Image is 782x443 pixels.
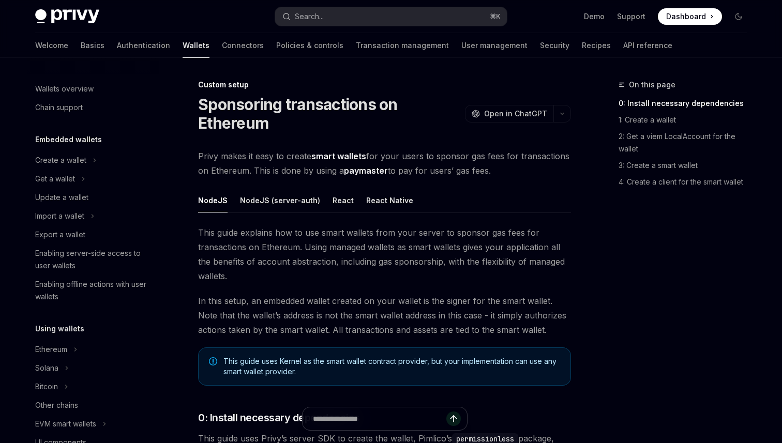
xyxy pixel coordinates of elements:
[35,362,58,374] div: Solana
[198,294,571,337] span: In this setup, an embedded wallet created on your wallet is the signer for the smart wallet. Note...
[35,33,68,58] a: Welcome
[311,151,366,161] strong: smart wallets
[35,191,88,204] div: Update a wallet
[490,12,501,21] span: ⌘ K
[35,247,153,272] div: Enabling server-side access to user wallets
[35,83,94,95] div: Wallets overview
[35,228,85,241] div: Export a wallet
[35,133,102,146] h5: Embedded wallets
[35,101,83,114] div: Chain support
[27,80,159,98] a: Wallets overview
[35,278,153,303] div: Enabling offline actions with user wallets
[582,33,611,58] a: Recipes
[344,165,388,176] a: paymaster
[27,396,159,415] a: Other chains
[35,399,78,411] div: Other chains
[240,188,320,212] button: NodeJS (server-auth)
[35,418,96,430] div: EVM smart wallets
[81,33,104,58] a: Basics
[223,356,560,377] span: This guide uses Kernel as the smart wallet contract provider, but your implementation can use any...
[27,98,159,117] a: Chain support
[333,188,354,212] button: React
[198,225,571,283] span: This guide explains how to use smart wallets from your server to sponsor gas fees for transaction...
[27,188,159,207] a: Update a wallet
[35,380,58,393] div: Bitcoin
[629,79,675,91] span: On this page
[183,33,209,58] a: Wallets
[584,11,605,22] a: Demo
[198,80,571,90] div: Custom setup
[446,411,461,426] button: Send message
[617,11,645,22] a: Support
[117,33,170,58] a: Authentication
[35,210,84,222] div: Import a wallet
[295,10,324,23] div: Search...
[198,188,228,212] button: NodeJS
[27,275,159,306] a: Enabling offline actions with user wallets
[623,33,672,58] a: API reference
[35,154,86,166] div: Create a wallet
[619,174,755,190] a: 4: Create a client for the smart wallet
[619,112,755,128] a: 1: Create a wallet
[730,8,747,25] button: Toggle dark mode
[198,95,461,132] h1: Sponsoring transactions on Ethereum
[461,33,528,58] a: User management
[356,33,449,58] a: Transaction management
[222,33,264,58] a: Connectors
[35,173,75,185] div: Get a wallet
[27,225,159,244] a: Export a wallet
[27,244,159,275] a: Enabling server-side access to user wallets
[35,343,67,356] div: Ethereum
[619,128,755,157] a: 2: Get a viem LocalAccount for the wallet
[198,149,571,178] span: Privy makes it easy to create for your users to sponsor gas fees for transactions on Ethereum. Th...
[366,188,413,212] button: React Native
[540,33,569,58] a: Security
[209,357,217,365] svg: Note
[276,33,343,58] a: Policies & controls
[619,157,755,174] a: 3: Create a smart wallet
[666,11,706,22] span: Dashboard
[35,323,84,335] h5: Using wallets
[35,9,99,24] img: dark logo
[658,8,722,25] a: Dashboard
[465,105,553,123] button: Open in ChatGPT
[619,95,755,112] a: 0: Install necessary dependencies
[484,109,547,119] span: Open in ChatGPT
[275,7,507,26] button: Search...⌘K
